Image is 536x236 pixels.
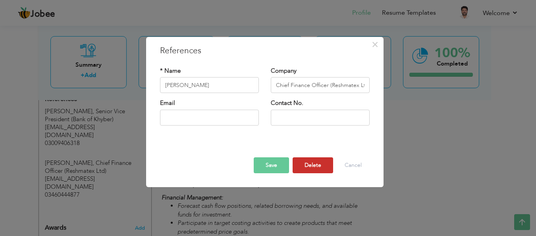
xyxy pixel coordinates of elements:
[293,157,333,173] button: Delete
[271,99,303,108] label: Contact No.
[160,45,370,57] h3: References
[372,37,378,52] span: ×
[337,157,370,173] button: Cancel
[254,157,289,173] button: Save
[271,67,297,75] label: Company
[160,99,175,108] label: Email
[369,38,382,51] button: Close
[160,67,181,75] label: * Name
